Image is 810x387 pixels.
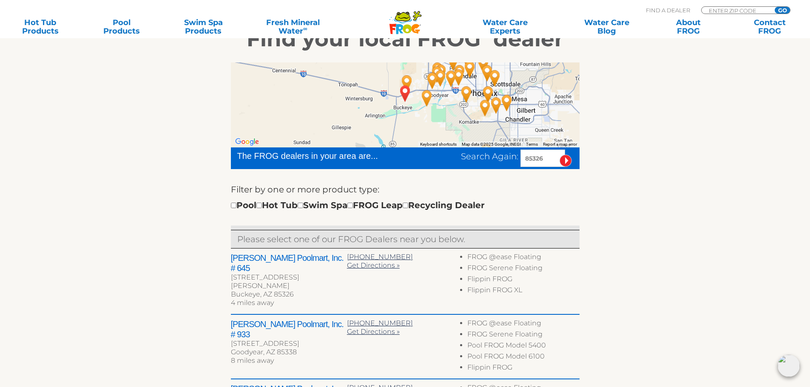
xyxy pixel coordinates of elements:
li: Pool FROG Model 6100 [467,352,579,363]
a: Hot TubProducts [9,18,72,35]
input: Zip Code Form [708,7,765,14]
a: [PHONE_NUMBER] [347,253,413,261]
button: Keyboard shortcuts [420,141,457,147]
li: FROG Serene Floating [467,330,579,341]
span: 8 miles away [231,356,274,364]
img: openIcon [778,355,800,377]
h2: [PERSON_NAME] Poolmart, Inc. # 645 [231,253,347,273]
sup: ∞ [303,25,307,32]
h2: Find your local FROG dealer [144,26,667,52]
a: Water CareBlog [575,18,638,35]
span: Search Again: [461,151,518,161]
div: Leslie's Poolmart Inc # 798 - 14 miles away. [427,63,447,86]
a: [PHONE_NUMBER] [347,319,413,327]
li: Flippin FROG [467,275,579,286]
div: Leslie's Poolmart, Inc. # 933 - 8 miles away. [417,87,437,110]
div: Leslie's Poolmart, Inc. # 816 - 37 miles away. [477,140,496,163]
a: Open this area in Google Maps (opens a new window) [233,136,261,147]
a: Terms (opens in new tab) [526,142,538,147]
div: Leslie's Poolmart, Inc. # 614 - 23 miles away. [457,83,476,106]
div: Pool Supply Warehouse - 26 miles away. [460,58,480,81]
a: Get Directions » [347,328,400,336]
li: FROG @ease Floating [467,253,579,264]
input: GO [775,7,790,14]
div: Bullfrog Spas Factory Store - Avondale - 14 miles away. [431,67,450,90]
div: Leslie's Poolmart, Inc. # 524 - 31 miles away. [478,83,498,106]
a: Get Directions » [347,261,400,269]
h2: [PERSON_NAME] Poolmart, Inc. # 933 [231,319,347,339]
div: Ever-Klear Pool Supply, Inc. - 22 miles away. [450,62,469,85]
div: Leslie's Poolmart, Inc. # 507 - 11 miles away. [423,69,442,92]
div: Spa World - 34 miles away. [485,67,505,90]
a: AboutFROG [657,18,720,35]
p: Find A Dealer [646,6,690,14]
div: Leslie's Poolmart Inc # 437 - 21 miles away. [449,66,469,89]
li: Pool FROG Model 5400 [467,341,579,352]
span: 4 miles away [231,299,274,307]
input: Submit [560,155,572,167]
div: Pool Hot Tub Swim Spa FROG Leap Recycling Dealer [231,198,485,212]
div: Leslie's Poolmart, Inc. # 645 - 4 miles away. [397,72,417,95]
p: Please select one of our FROG Dealers near you below. [237,232,573,246]
div: Leslie's Poolmart Inc # 238 - 34 miles away. [486,94,506,117]
a: Fresh MineralWater∞ [253,18,333,35]
li: Flippin FROG XL [467,286,579,297]
li: FROG Serene Floating [467,264,579,275]
div: [STREET_ADDRESS][PERSON_NAME] [231,273,347,290]
a: Water CareExperts [454,18,557,35]
a: PoolProducts [90,18,153,35]
div: Buckeye, AZ 85326 [231,290,347,299]
div: Leslie's Poolmart, Inc. # 591 - 30 miles away. [475,96,495,119]
label: Filter by one or more product type: [231,183,379,196]
div: Leslie's Poolmart, Inc. # 868 - 32 miles away. [477,62,497,85]
div: [STREET_ADDRESS] [231,339,347,348]
div: Goodyear, AZ 85338 [231,348,347,356]
div: The FROG dealers in your area are... [237,150,409,162]
div: BUCKEYE, AZ 85326 [395,82,415,105]
img: Google [233,136,261,147]
a: ContactFROG [738,18,801,35]
span: Map data ©2025 Google, INEGI [462,142,521,147]
div: Desert Hot Tubs - Tolleson - 18 miles away. [441,67,461,90]
li: FROG @ease Floating [467,319,579,330]
a: Swim SpaProducts [172,18,235,35]
div: Leslie's Poolmart Inc # 183 - 38 miles away. [497,91,517,114]
a: Report a map error [543,142,577,147]
li: Flippin FROG [467,363,579,374]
